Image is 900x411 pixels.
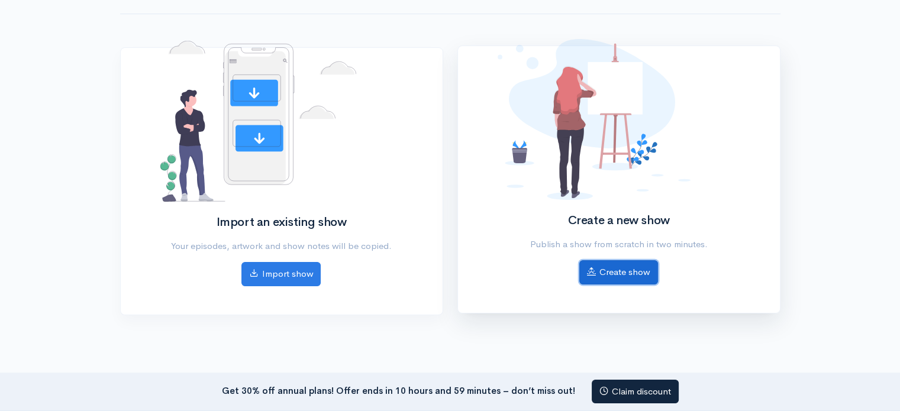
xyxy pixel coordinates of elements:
[241,262,321,286] a: Import show
[160,41,357,202] img: No shows added
[160,240,402,253] p: Your episodes, artwork and show notes will be copied.
[498,39,691,200] img: No shows added
[222,384,575,396] strong: Get 30% off annual plans! Offer ends in 10 hours and 59 minutes – don’t miss out!
[498,214,740,227] h2: Create a new show
[160,216,402,229] h2: Import an existing show
[579,260,658,284] a: Create show
[592,380,679,404] a: Claim discount
[498,238,740,251] p: Publish a show from scratch in two minutes.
